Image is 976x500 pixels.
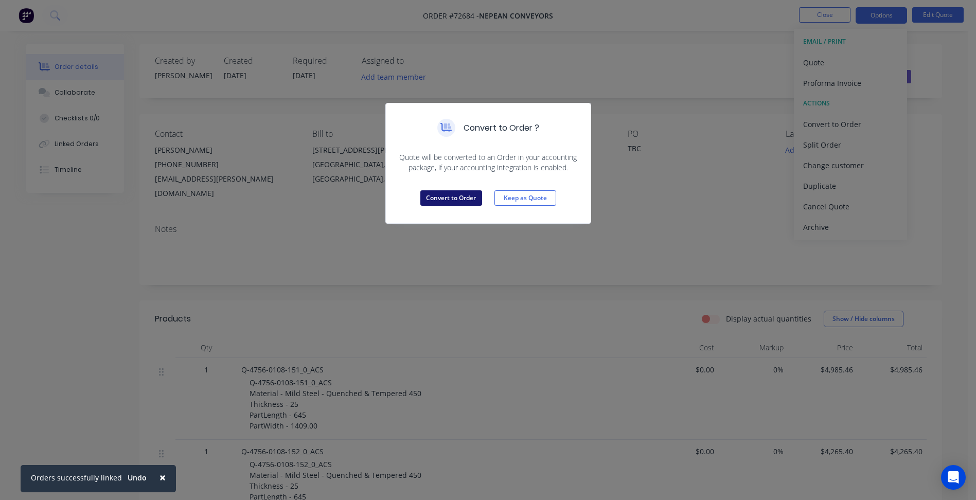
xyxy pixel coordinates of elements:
[941,465,966,490] div: Open Intercom Messenger
[464,122,539,134] h5: Convert to Order ?
[149,465,176,490] button: Close
[159,470,166,485] span: ×
[420,190,482,206] button: Convert to Order
[31,472,122,483] div: Orders successfully linked
[494,190,556,206] button: Keep as Quote
[122,470,152,486] button: Undo
[398,152,578,173] span: Quote will be converted to an Order in your accounting package, if your accounting integration is...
